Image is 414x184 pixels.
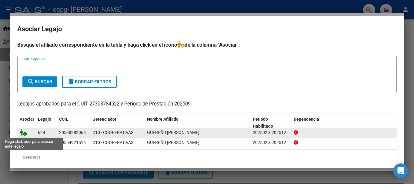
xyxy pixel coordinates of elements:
[68,78,75,85] mat-icon: delete
[253,117,273,129] span: Periodo Habilitado
[17,113,35,133] datatable-header-cell: Asociar
[147,117,179,122] span: Nombre Afiliado
[250,113,291,133] datatable-header-cell: Periodo Habilitado
[90,113,145,133] datatable-header-cell: Gerenciador
[17,41,397,49] h4: Busque el afiliado correspondiente en la tabla y haga click en el ícono de la columna "Asociar".
[27,79,52,85] span: Buscar
[68,79,111,85] span: Borrar Filtros
[38,117,51,122] span: Legajo
[17,23,397,35] h2: Asociar Legajo
[38,140,45,145] span: 623
[57,113,90,133] datatable-header-cell: CUIL
[253,139,289,146] div: 202502 a 202512
[17,100,397,108] p: Legajos aprobados para el CUIT 27303784522 y Período de Prestación 202509
[147,130,199,135] span: GUEREÑU LIONEL EZEQUIEL
[59,129,86,136] div: 20538282066
[22,76,57,87] button: Buscar
[62,76,117,88] button: Borrar Filtros
[294,117,319,122] span: Dependencia
[35,113,57,133] datatable-header-cell: Legajo
[27,78,35,85] mat-icon: search
[291,113,397,133] datatable-header-cell: Dependencia
[92,117,116,122] span: Gerenciador
[59,117,68,122] span: CUIL
[92,130,133,135] span: C10 - COOPERATIVAS
[17,150,397,165] div: 2 registros
[147,140,199,145] span: GUEREÑU CIRO ALEJANDRO
[253,129,289,136] div: 202502 a 202512
[20,117,34,122] span: Asociar
[59,139,86,146] div: 20554921516
[393,163,408,178] div: Open Intercom Messenger
[92,140,133,145] span: C10 - COOPERATIVAS
[38,130,45,135] span: 624
[145,113,250,133] datatable-header-cell: Nombre Afiliado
